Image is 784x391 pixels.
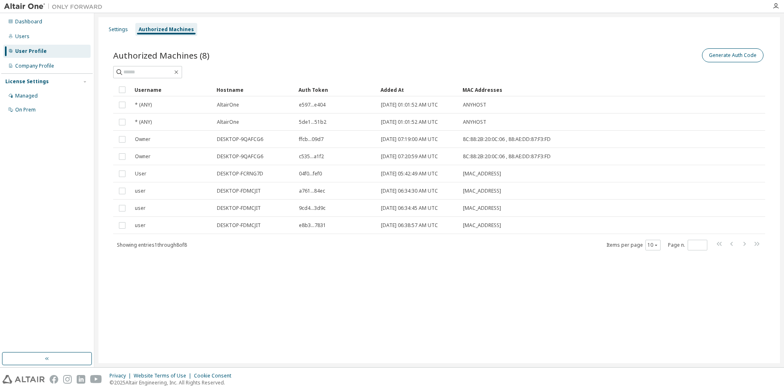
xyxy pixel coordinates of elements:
[15,63,54,69] div: Company Profile
[299,136,324,143] span: ffcb...09d7
[135,119,152,125] span: * (ANY)
[135,102,152,108] span: * (ANY)
[135,136,150,143] span: Owner
[15,48,47,55] div: User Profile
[381,136,438,143] span: [DATE] 07:19:00 AM UTC
[217,83,292,96] div: Hostname
[217,153,263,160] span: DESKTOP-9QAFCG6
[381,170,438,177] span: [DATE] 05:42:49 AM UTC
[381,153,438,160] span: [DATE] 07:20:59 AM UTC
[463,153,551,160] span: 8C:88:2B:20:0C:06 , 88:AE:DD:87:F3:FD
[606,240,661,250] span: Items per page
[217,205,261,211] span: DESKTOP-FDMCJIT
[15,93,38,99] div: Managed
[2,375,45,384] img: altair_logo.svg
[4,2,107,11] img: Altair One
[702,48,763,62] button: Generate Auth Code
[299,188,325,194] span: a761...84ec
[50,375,58,384] img: facebook.svg
[217,222,261,229] span: DESKTOP-FDMCJIT
[381,205,438,211] span: [DATE] 06:34:45 AM UTC
[5,78,49,85] div: License Settings
[63,375,72,384] img: instagram.svg
[463,222,501,229] span: [MAC_ADDRESS]
[381,222,438,229] span: [DATE] 06:38:57 AM UTC
[463,102,486,108] span: ANYHOST
[15,33,30,40] div: Users
[299,83,374,96] div: Auth Token
[217,188,261,194] span: DESKTOP-FDMCJIT
[109,26,128,33] div: Settings
[117,241,187,248] span: Showing entries 1 through 8 of 8
[113,50,210,61] span: Authorized Machines (8)
[668,240,707,250] span: Page n.
[381,119,438,125] span: [DATE] 01:01:52 AM UTC
[299,222,326,229] span: e8b3...7831
[217,136,263,143] span: DESKTOP-9QAFCG6
[135,153,150,160] span: Owner
[647,242,659,248] button: 10
[381,83,456,96] div: Added At
[463,205,501,211] span: [MAC_ADDRESS]
[15,107,36,113] div: On Prem
[139,26,194,33] div: Authorized Machines
[135,188,146,194] span: user
[109,379,236,386] p: © 2025 Altair Engineering, Inc. All Rights Reserved.
[194,373,236,379] div: Cookie Consent
[135,222,146,229] span: user
[135,205,146,211] span: user
[299,153,324,160] span: c535...a1f2
[217,119,239,125] span: AltairOne
[463,170,501,177] span: [MAC_ADDRESS]
[299,170,322,177] span: 04f0...fef0
[90,375,102,384] img: youtube.svg
[135,170,146,177] span: User
[299,205,326,211] span: 9cd4...3d9c
[463,136,551,143] span: 8C:88:2B:20:0C:06 , 88:AE:DD:87:F3:FD
[299,102,326,108] span: e597...e404
[217,170,263,177] span: DESKTOP-FCRNG7D
[381,188,438,194] span: [DATE] 06:34:30 AM UTC
[109,373,134,379] div: Privacy
[463,83,679,96] div: MAC Addresses
[77,375,85,384] img: linkedin.svg
[134,373,194,379] div: Website Terms of Use
[299,119,326,125] span: 5de1...51b2
[134,83,210,96] div: Username
[217,102,239,108] span: AltairOne
[15,18,42,25] div: Dashboard
[381,102,438,108] span: [DATE] 01:01:52 AM UTC
[463,188,501,194] span: [MAC_ADDRESS]
[463,119,486,125] span: ANYHOST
